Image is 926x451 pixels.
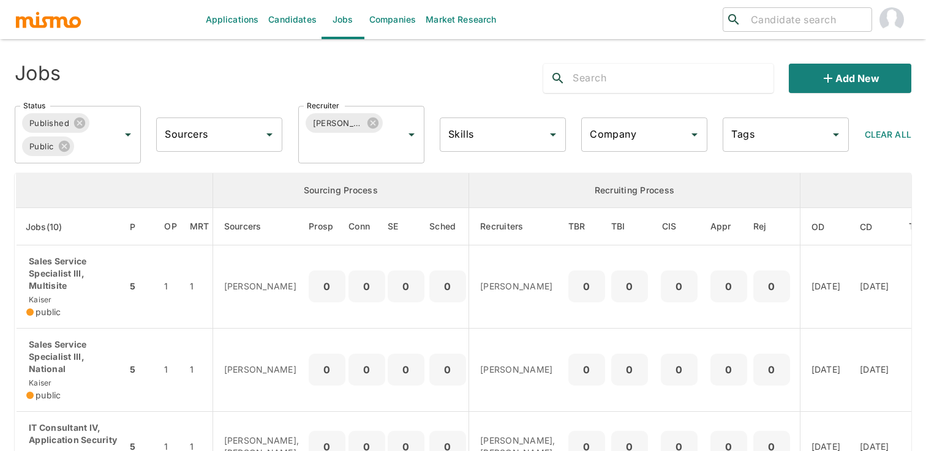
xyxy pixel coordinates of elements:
td: 5 [127,328,154,411]
p: IT Consultant IV, Application Security [26,422,117,446]
button: Add new [789,64,911,93]
td: 1 [154,245,187,329]
h4: Jobs [15,61,61,86]
td: [DATE] [850,328,899,411]
p: [PERSON_NAME] [224,363,299,376]
td: 1 [187,328,213,411]
p: 0 [715,278,742,295]
div: Public [22,136,74,156]
button: Open [119,126,137,143]
p: 0 [314,361,341,378]
th: Recruiting Process [469,173,800,208]
img: Gabriel Hernandez [879,7,904,32]
th: Recruiters [469,208,565,245]
th: Created At [850,208,899,245]
span: Clear All [865,129,911,140]
button: Open [827,126,845,143]
span: Kaiser [26,295,52,304]
span: [PERSON_NAME] [306,116,370,130]
p: 0 [434,361,461,378]
td: 1 [154,328,187,411]
button: search [543,64,573,93]
p: 0 [314,278,341,295]
p: [PERSON_NAME] [480,363,555,376]
button: Open [403,126,420,143]
div: Published [22,113,89,133]
p: Sales Service Specialist III, National [26,338,117,375]
p: 0 [758,361,785,378]
th: To Be Interviewed [608,208,651,245]
p: 0 [666,361,693,378]
th: Client Interview Scheduled [651,208,707,245]
th: Prospects [309,208,348,245]
span: Kaiser [26,378,52,387]
p: 0 [434,278,461,295]
p: 0 [616,361,643,378]
p: 0 [393,361,420,378]
span: Published [22,116,77,130]
span: Jobs(10) [26,220,78,234]
p: 0 [616,278,643,295]
td: [DATE] [800,328,850,411]
span: public [36,306,61,318]
th: Connections [348,208,385,245]
th: Priority [127,208,154,245]
th: To Be Reviewed [565,208,608,245]
td: [DATE] [800,245,850,329]
span: public [36,389,61,401]
th: Market Research Total [187,208,213,245]
th: Sent Emails [385,208,427,245]
th: Sourcing Process [213,173,469,208]
p: 0 [393,278,420,295]
label: Recruiter [307,100,339,111]
div: [PERSON_NAME] [306,113,383,133]
label: Status [23,100,45,111]
span: Public [22,140,61,154]
td: 5 [127,245,154,329]
th: Onboarding Date [800,208,850,245]
p: 0 [573,361,600,378]
p: 0 [353,361,380,378]
p: 0 [573,278,600,295]
span: OD [811,220,841,234]
span: P [130,220,151,234]
p: [PERSON_NAME] [480,280,555,293]
p: 0 [715,361,742,378]
input: Search [573,69,773,88]
button: Open [544,126,562,143]
th: Sched [427,208,469,245]
p: 0 [666,278,693,295]
input: Candidate search [746,11,867,28]
p: [PERSON_NAME] [224,280,299,293]
p: 0 [758,278,785,295]
th: Sourcers [213,208,309,245]
th: Open Positions [154,208,187,245]
th: Approved [707,208,750,245]
button: Open [686,126,703,143]
td: [DATE] [850,245,899,329]
button: Open [261,126,278,143]
img: logo [15,10,82,29]
th: Rejected [750,208,800,245]
span: CD [860,220,889,234]
td: 1 [187,245,213,329]
p: 0 [353,278,380,295]
p: Sales Service Specialist III, Multisite [26,255,117,292]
